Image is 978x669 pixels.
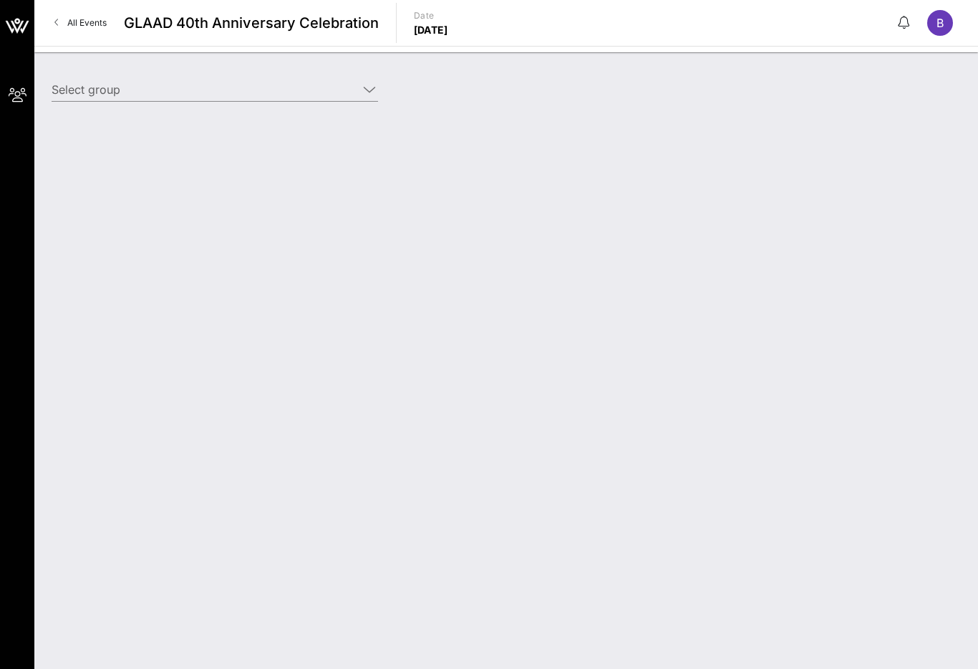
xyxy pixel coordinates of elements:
[67,17,107,28] span: All Events
[936,16,944,30] span: B
[414,23,448,37] p: [DATE]
[927,10,953,36] div: B
[414,9,448,23] p: Date
[124,12,379,34] span: GLAAD 40th Anniversary Celebration
[46,11,115,34] a: All Events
